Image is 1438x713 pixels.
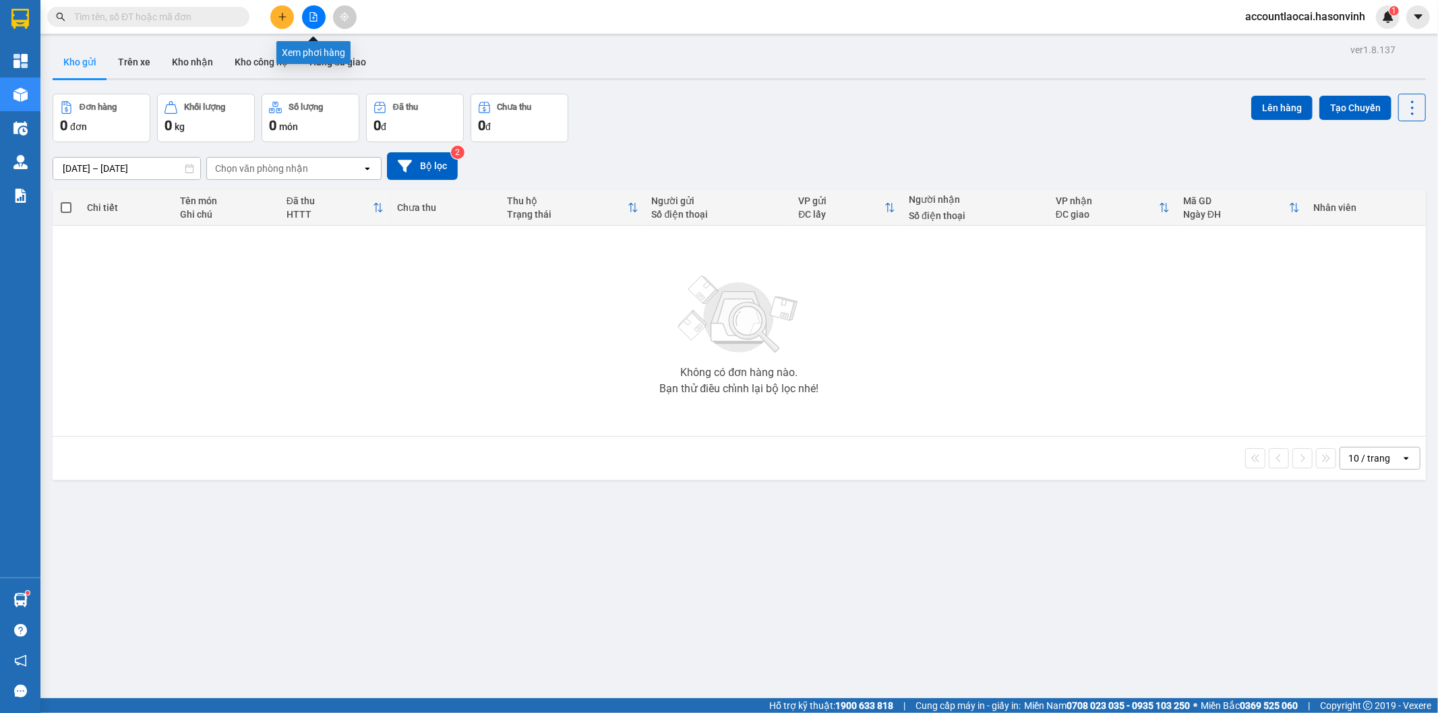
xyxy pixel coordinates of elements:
[507,195,627,206] div: Thu hộ
[13,121,28,135] img: warehouse-icon
[387,152,458,180] button: Bộ lọc
[478,117,485,133] span: 0
[1251,96,1313,120] button: Lên hàng
[70,121,87,132] span: đơn
[498,102,532,112] div: Chưa thu
[180,209,272,220] div: Ghi chú
[671,268,806,362] img: svg+xml;base64,PHN2ZyBjbGFzcz0ibGlzdC1wbHVnX19zdmciIHhtbG5zPSJodHRwOi8vd3d3LnczLm9yZy8yMDAwL3N2Zy...
[13,88,28,102] img: warehouse-icon
[1363,701,1373,710] span: copyright
[279,121,298,132] span: món
[1056,195,1159,206] div: VP nhận
[53,158,200,179] input: Select a date range.
[652,195,785,206] div: Người gửi
[1412,11,1425,23] span: caret-down
[14,654,27,667] span: notification
[1183,209,1289,220] div: Ngày ĐH
[916,698,1021,713] span: Cung cấp máy in - giấy in:
[1183,195,1289,206] div: Mã GD
[262,94,359,142] button: Số lượng0món
[1391,6,1396,15] span: 1
[652,209,785,220] div: Số điện thoại
[60,117,67,133] span: 0
[1319,96,1391,120] button: Tạo Chuyến
[471,94,568,142] button: Chưa thu0đ
[278,12,287,22] span: plus
[1176,190,1307,226] th: Toggle SortBy
[184,102,225,112] div: Khối lượng
[215,162,308,175] div: Chọn văn phòng nhận
[1401,453,1412,464] svg: open
[289,102,323,112] div: Số lượng
[14,624,27,637] span: question-circle
[393,102,418,112] div: Đã thu
[269,117,276,133] span: 0
[1348,452,1390,465] div: 10 / trang
[11,9,29,29] img: logo-vxr
[107,46,161,78] button: Trên xe
[909,210,1042,221] div: Số điện thoại
[1024,698,1190,713] span: Miền Nam
[13,593,28,607] img: warehouse-icon
[397,202,494,213] div: Chưa thu
[87,202,167,213] div: Chi tiết
[56,12,65,22] span: search
[680,367,798,378] div: Không có đơn hàng nào.
[13,189,28,203] img: solution-icon
[299,46,377,78] button: Hàng đã giao
[451,146,465,159] sup: 2
[769,698,893,713] span: Hỗ trợ kỹ thuật:
[7,96,109,119] h2: TBTNNZHI
[157,94,255,142] button: Khối lượng0kg
[224,46,299,78] button: Kho công nợ
[1240,700,1298,711] strong: 0369 525 060
[1049,190,1176,226] th: Toggle SortBy
[1056,209,1159,220] div: ĐC giao
[340,12,349,22] span: aim
[71,96,324,189] h1: Giao dọc đường
[507,209,627,220] div: Trạng thái
[381,121,386,132] span: đ
[1201,698,1298,713] span: Miền Bắc
[13,54,28,68] img: dashboard-icon
[1193,703,1197,708] span: ⚪️
[909,194,1042,205] div: Người nhận
[302,5,326,29] button: file-add
[161,46,224,78] button: Kho nhận
[500,190,645,226] th: Toggle SortBy
[1350,42,1396,57] div: ver 1.8.137
[835,700,893,711] strong: 1900 633 818
[373,117,381,133] span: 0
[180,195,272,206] div: Tên món
[26,591,30,595] sup: 1
[164,117,172,133] span: 0
[14,685,27,697] span: message
[485,121,491,132] span: đ
[333,5,357,29] button: aim
[903,698,905,713] span: |
[48,11,212,92] b: [PERSON_NAME] ([PERSON_NAME] - Sapa)
[659,383,818,394] div: Bạn thử điều chỉnh lại bộ lọc nhé!
[1389,6,1399,15] sup: 1
[1313,202,1418,213] div: Nhân viên
[1308,698,1310,713] span: |
[309,12,318,22] span: file-add
[287,195,373,206] div: Đã thu
[287,209,373,220] div: HTTT
[80,102,117,112] div: Đơn hàng
[1382,11,1394,23] img: icon-new-feature
[180,11,326,33] b: [DOMAIN_NAME]
[798,195,885,206] div: VP gửi
[366,94,464,142] button: Đã thu0đ
[791,190,902,226] th: Toggle SortBy
[798,209,885,220] div: ĐC lấy
[1234,8,1376,25] span: accountlaocai.hasonvinh
[175,121,185,132] span: kg
[1067,700,1190,711] strong: 0708 023 035 - 0935 103 250
[270,5,294,29] button: plus
[13,155,28,169] img: warehouse-icon
[362,163,373,174] svg: open
[53,46,107,78] button: Kho gửi
[74,9,233,24] input: Tìm tên, số ĐT hoặc mã đơn
[53,94,150,142] button: Đơn hàng0đơn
